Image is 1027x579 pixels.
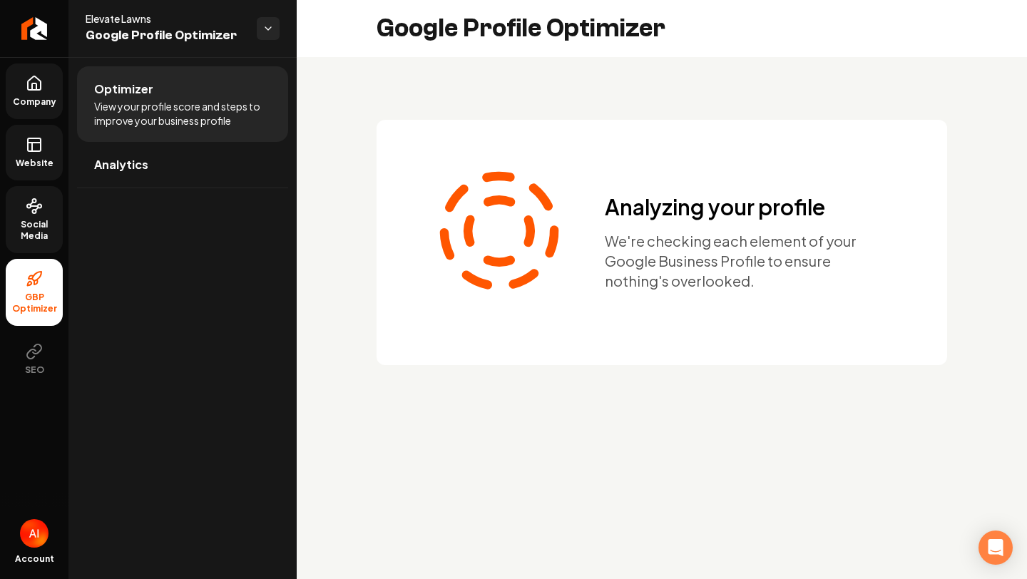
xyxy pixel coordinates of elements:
span: Elevate Lawns [86,11,245,26]
a: Website [6,125,63,180]
div: Open Intercom Messenger [979,531,1013,565]
span: GBP Optimizer [6,292,63,314]
span: SEO [19,364,50,376]
h2: Google Profile Optimizer [377,14,665,43]
span: Optimizer [94,81,153,98]
span: View your profile score and steps to improve your business profile [94,99,271,128]
img: Abdi Ismael [20,519,48,548]
button: Open user button [20,519,48,548]
img: Rebolt Logo [21,17,48,40]
span: Social Media [6,219,63,242]
button: SEO [6,332,63,387]
span: Account [15,553,54,565]
a: Analytics [77,142,288,188]
span: Google Profile Optimizer [86,26,245,46]
span: Company [7,96,62,108]
a: Company [6,63,63,119]
h1: Analyzing your profile [605,194,896,220]
span: Analytics [94,156,148,173]
span: Website [10,158,59,169]
a: Social Media [6,186,63,253]
p: We're checking each element of your Google Business Profile to ensure nothing's overlooked. [605,231,896,291]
